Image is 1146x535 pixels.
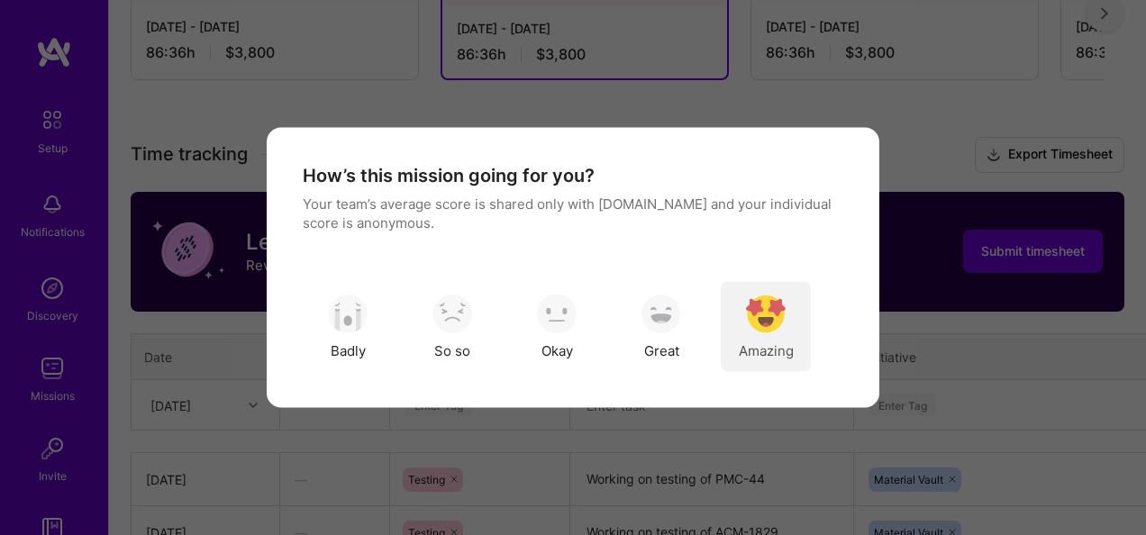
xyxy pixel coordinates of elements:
span: So so [434,340,470,359]
span: Badly [331,340,366,359]
img: soso [537,294,577,333]
p: Your team’s average score is shared only with [DOMAIN_NAME] and your individual score is anonymous. [303,195,843,232]
img: soso [746,294,786,333]
span: Okay [541,340,573,359]
span: Great [644,340,679,359]
img: soso [328,294,368,333]
div: modal [267,128,879,408]
h4: How’s this mission going for you? [303,164,595,187]
img: soso [641,294,681,333]
img: soso [432,294,472,333]
span: Amazing [739,340,794,359]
